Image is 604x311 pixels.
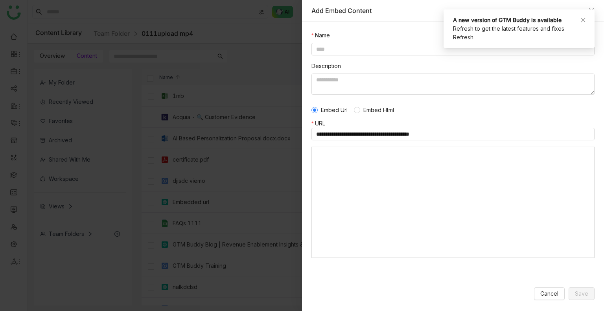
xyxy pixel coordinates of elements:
span: Cancel [540,289,558,298]
button: Cancel [534,287,565,300]
div: Add Embed Content [311,6,584,15]
label: Description [311,62,341,70]
label: Name [311,31,330,40]
button: Refresh [453,33,473,42]
button: Save [569,287,595,300]
span: Embed Html [360,106,397,114]
label: URL [311,119,329,128]
span: Embed Url [318,106,351,114]
div: Refresh to get the latest features and fixes [453,24,585,33]
button: Close [588,7,595,14]
div: A new version of GTM Buddy is available [453,16,585,24]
